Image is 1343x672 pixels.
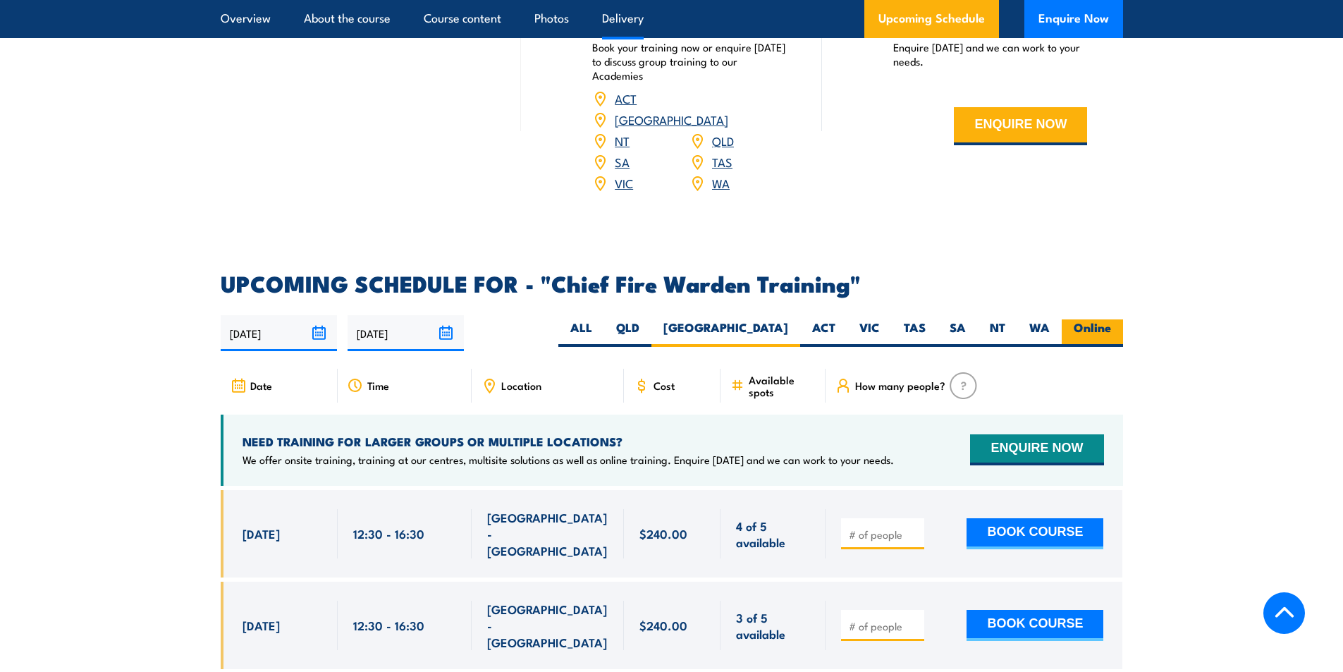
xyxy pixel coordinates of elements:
[367,379,389,391] span: Time
[938,319,978,347] label: SA
[1062,319,1123,347] label: Online
[243,434,894,449] h4: NEED TRAINING FOR LARGER GROUPS OR MULTIPLE LOCATIONS?
[893,40,1088,68] p: Enquire [DATE] and we can work to your needs.
[615,111,728,128] a: [GEOGRAPHIC_DATA]
[501,379,541,391] span: Location
[1017,319,1062,347] label: WA
[250,379,272,391] span: Date
[615,132,630,149] a: NT
[849,619,919,633] input: # of people
[353,525,424,542] span: 12:30 - 16:30
[967,610,1103,641] button: BOOK COURSE
[967,518,1103,549] button: BOOK COURSE
[604,319,651,347] label: QLD
[849,527,919,542] input: # of people
[221,273,1123,293] h2: UPCOMING SCHEDULE FOR - "Chief Fire Warden Training"
[978,319,1017,347] label: NT
[712,153,732,170] a: TAS
[970,434,1103,465] button: ENQUIRE NOW
[736,609,810,642] span: 3 of 5 available
[615,90,637,106] a: ACT
[892,319,938,347] label: TAS
[348,315,464,351] input: To date
[639,617,687,633] span: $240.00
[615,153,630,170] a: SA
[487,509,608,558] span: [GEOGRAPHIC_DATA] - [GEOGRAPHIC_DATA]
[800,319,847,347] label: ACT
[221,315,337,351] input: From date
[654,379,675,391] span: Cost
[712,132,734,149] a: QLD
[243,453,894,467] p: We offer onsite training, training at our centres, multisite solutions as well as online training...
[954,107,1087,145] button: ENQUIRE NOW
[651,319,800,347] label: [GEOGRAPHIC_DATA]
[558,319,604,347] label: ALL
[749,374,816,398] span: Available spots
[847,319,892,347] label: VIC
[736,518,810,551] span: 4 of 5 available
[353,617,424,633] span: 12:30 - 16:30
[592,40,787,83] p: Book your training now or enquire [DATE] to discuss group training to our Academies
[639,525,687,542] span: $240.00
[615,174,633,191] a: VIC
[243,617,280,633] span: [DATE]
[712,174,730,191] a: WA
[243,525,280,542] span: [DATE]
[487,601,608,650] span: [GEOGRAPHIC_DATA] - [GEOGRAPHIC_DATA]
[855,379,945,391] span: How many people?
